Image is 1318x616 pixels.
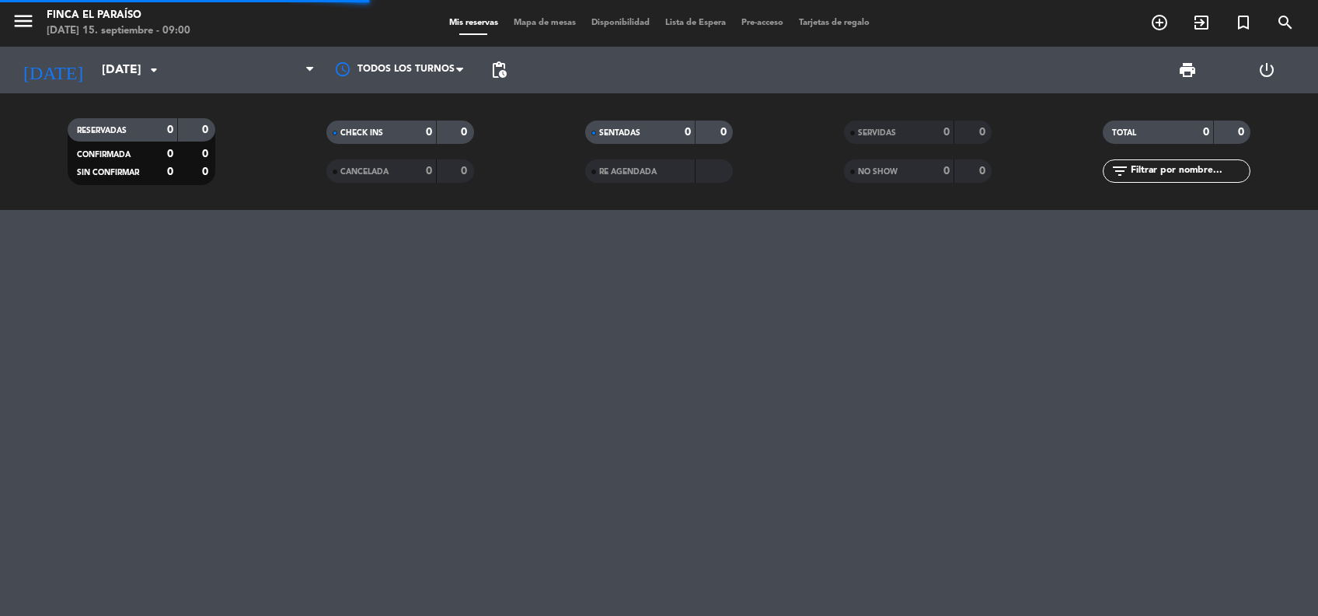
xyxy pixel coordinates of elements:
[47,8,190,23] div: Finca El Paraíso
[858,168,898,176] span: NO SHOW
[599,168,657,176] span: RE AGENDADA
[943,166,950,177] strong: 0
[1112,129,1136,137] span: TOTAL
[979,166,988,177] strong: 0
[426,127,432,138] strong: 0
[77,151,131,159] span: CONFIRMADA
[47,23,190,39] div: [DATE] 15. septiembre - 09:00
[1111,162,1129,180] i: filter_list
[167,124,173,135] strong: 0
[1192,13,1211,32] i: exit_to_app
[202,124,211,135] strong: 0
[1257,61,1276,79] i: power_settings_new
[685,127,691,138] strong: 0
[1203,127,1209,138] strong: 0
[340,168,389,176] span: CANCELADA
[943,127,950,138] strong: 0
[77,127,127,135] span: RESERVADAS
[720,127,730,138] strong: 0
[461,127,470,138] strong: 0
[599,129,640,137] span: SENTADAS
[1276,13,1295,32] i: search
[1227,47,1306,93] div: LOG OUT
[167,149,173,159] strong: 0
[734,19,791,27] span: Pre-acceso
[12,9,35,38] button: menu
[1150,13,1169,32] i: add_circle_outline
[145,61,163,79] i: arrow_drop_down
[12,53,94,87] i: [DATE]
[657,19,734,27] span: Lista de Espera
[77,169,139,177] span: SIN CONFIRMAR
[1234,13,1253,32] i: turned_in_not
[1129,163,1250,180] input: Filtrar por nombre...
[506,19,584,27] span: Mapa de mesas
[202,149,211,159] strong: 0
[340,129,383,137] span: CHECK INS
[490,61,508,79] span: pending_actions
[202,166,211,177] strong: 0
[426,166,432,177] strong: 0
[12,9,35,33] i: menu
[167,166,173,177] strong: 0
[441,19,506,27] span: Mis reservas
[791,19,877,27] span: Tarjetas de regalo
[979,127,988,138] strong: 0
[858,129,896,137] span: SERVIDAS
[461,166,470,177] strong: 0
[584,19,657,27] span: Disponibilidad
[1178,61,1197,79] span: print
[1238,127,1247,138] strong: 0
